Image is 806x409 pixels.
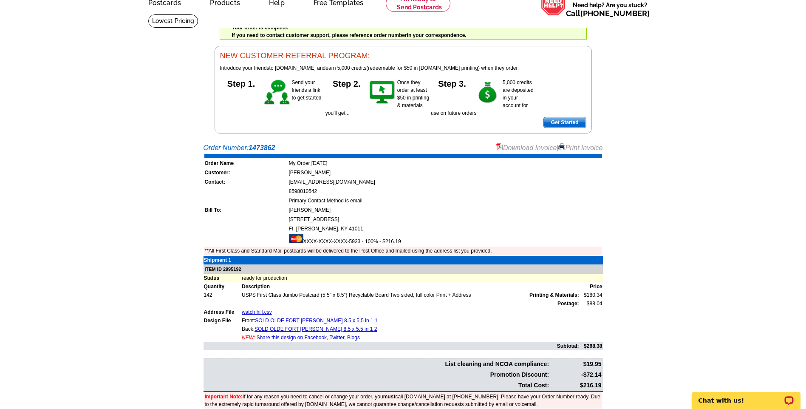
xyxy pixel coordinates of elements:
p: to [DOMAIN_NAME] and (redeemable for $50 in [DOMAIN_NAME] printing) when they order. [220,64,586,72]
img: step-2.gif [368,79,397,107]
td: Promotion Discount: [204,370,550,380]
a: [PHONE_NUMBER] [580,9,650,18]
h5: Step 1. [220,79,263,87]
td: [PERSON_NAME] [288,206,602,214]
span: Call [566,9,650,18]
td: Front: [241,316,580,325]
strong: Postage: [557,301,579,307]
img: u [199,40,208,41]
td: $19.95 [550,359,602,369]
a: Share this design on Facebook, Twitter, Blogs [257,335,360,341]
font: Important Note: [205,394,243,400]
td: Design File [204,316,241,325]
strong: 1473862 [249,144,275,151]
td: Contact: [204,178,288,186]
td: [STREET_ADDRESS] [288,215,602,224]
img: small-pdf-icon.gif [496,143,503,150]
td: -$72.14 [550,370,602,380]
td: ready for production [241,274,603,282]
span: 5,000 credits are deposited in your account for use on future orders [431,80,534,116]
span: NEW: [242,335,255,341]
td: Order Name [204,159,288,168]
td: ITEM ID 2995192 [204,264,603,274]
b: must [383,394,396,400]
td: **All First Class and Standard Mail postcards will be delivered to the Post Office and mailed usi... [204,247,602,255]
td: List cleaning and NCOA compliance: [204,359,550,369]
td: Status [204,274,241,282]
a: SOLD OLDE FORT [PERSON_NAME] 8.5 x 5.5 in 1 2 [255,326,377,332]
img: step-3.gif [473,79,503,107]
span: Once they order at least $50 in printing & materials you'll get... [325,80,429,116]
td: Ft. [PERSON_NAME], KY 41011 [288,224,602,233]
a: SOLD OLDE FORT [PERSON_NAME] 8.5 x 5.5 in 1 1 [255,318,377,324]
td: Address File [204,308,241,316]
h5: Step 3. [431,79,473,87]
span: Get Started [544,117,586,128]
td: If for any reason you need to cancel or change your order, you call [DOMAIN_NAME] at [PHONE_NUMBE... [204,392,602,409]
td: $216.19 [550,381,602,390]
iframe: LiveChat chat widget [687,382,806,409]
td: Back: [241,325,580,333]
span: earn 5,000 credits [325,65,366,71]
h5: Step 2. [325,79,368,87]
a: Download Invoice [496,144,557,151]
a: watch hill.csv [242,309,272,315]
td: XXXX-XXXX-XXXX-5933 - 100% - $216.19 [288,234,602,246]
td: Bill To: [204,206,288,214]
td: My Order [DATE] [288,159,602,168]
td: $88.04 [580,299,603,308]
td: 142 [204,291,241,299]
td: Shipment 1 [204,256,241,264]
td: Primary Contact Method is email [288,196,602,205]
h3: NEW CUSTOMER REFERRAL PROGRAM: [220,51,586,61]
td: Total Cost: [204,381,550,390]
td: $180.34 [580,291,603,299]
td: Customer: [204,168,288,177]
td: 8598010542 [288,187,602,196]
td: [EMAIL_ADDRESS][DOMAIN_NAME] [288,178,602,186]
td: Description [241,282,580,291]
td: $268.38 [580,342,603,350]
strong: Your order is complete. [232,25,288,31]
td: [PERSON_NAME] [288,168,602,177]
td: Quantity [204,282,241,291]
img: small-print-icon.gif [558,143,565,150]
span: Printing & Materials: [529,291,579,299]
a: Get Started [543,117,586,128]
td: Subtotal: [204,342,580,350]
div: Order Number: [204,143,603,153]
a: Print Invoice [558,144,602,151]
td: USPS First Class Jumbo Postcard (5.5" x 8.5") Recyclable Board Two sided, full color Print + Address [241,291,580,299]
img: mast.gif [289,234,303,243]
td: Price [580,282,603,291]
div: | [496,143,603,153]
span: Introduce your friends [220,65,269,71]
span: Send your friends a link to get started [292,80,322,101]
img: step-1.gif [263,79,292,107]
span: Need help? Are you stuck? [566,1,654,18]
